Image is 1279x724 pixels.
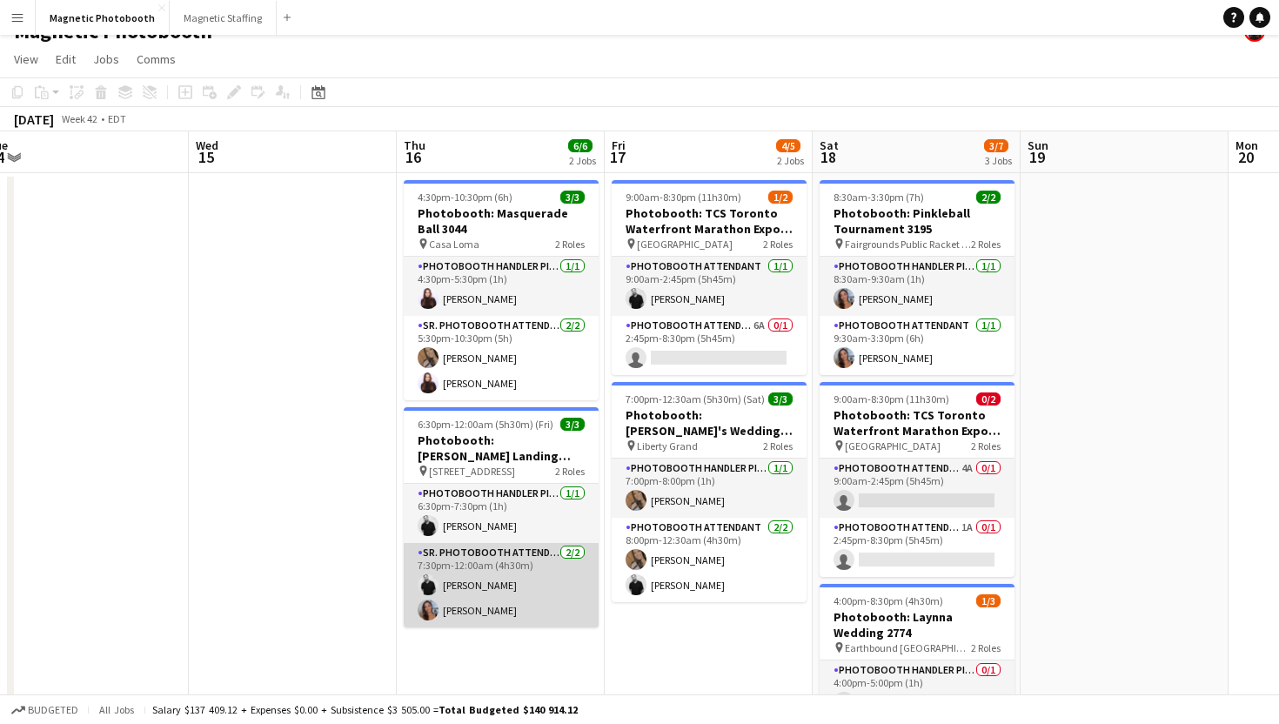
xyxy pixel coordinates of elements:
app-card-role: Photobooth Attendant6A0/12:45pm-8:30pm (5h45m) [612,316,807,375]
span: 9:00am-8:30pm (11h30m) [626,191,741,204]
div: 2 Jobs [569,154,596,167]
span: [GEOGRAPHIC_DATA] [637,238,733,251]
span: 0/2 [976,392,1001,406]
span: 3/3 [560,191,585,204]
div: 2 Jobs [777,154,804,167]
a: Edit [49,48,83,70]
app-card-role: Photobooth Attendant4A0/19:00am-2:45pm (5h45m) [820,459,1014,518]
span: Comms [137,51,176,67]
app-job-card: 9:00am-8:30pm (11h30m)0/2Photobooth: TCS Toronto Waterfront Marathon Expo 3641 [GEOGRAPHIC_DATA]2... [820,382,1014,577]
span: 4:30pm-10:30pm (6h) [418,191,512,204]
span: 4/5 [776,139,800,152]
h3: Photobooth: Masquerade Ball 3044 [404,205,599,237]
span: Week 42 [57,112,101,125]
span: All jobs [96,703,137,716]
span: View [14,51,38,67]
div: EDT [108,112,126,125]
span: Budgeted [28,704,78,716]
app-card-role: Photobooth Handler Pick-Up/Drop-Off1/18:30am-9:30am (1h)[PERSON_NAME] [820,257,1014,316]
span: 7:00pm-12:30am (5h30m) (Sat) [626,392,765,406]
app-card-role: Photobooth Handler Pick-Up/Drop-Off0/14:00pm-5:00pm (1h) [820,660,1014,720]
button: Magnetic Staffing [170,1,277,35]
span: [STREET_ADDRESS] [429,465,515,478]
span: Total Budgeted $140 914.12 [439,703,578,716]
h3: Photobooth: Pinkleball Tournament 3195 [820,205,1014,237]
span: 17 [609,147,626,167]
span: 4:00pm-8:30pm (4h30m) [834,594,943,607]
span: Fairgrounds Public Racket Club - [GEOGRAPHIC_DATA] [845,238,971,251]
app-card-role: Photobooth Handler Pick-Up/Drop-Off1/14:30pm-5:30pm (1h)[PERSON_NAME] [404,257,599,316]
span: 16 [401,147,425,167]
span: 19 [1025,147,1048,167]
span: 2 Roles [763,439,793,452]
div: 3 Jobs [985,154,1012,167]
div: Salary $137 409.12 + Expenses $0.00 + Subsistence $3 505.00 = [152,703,578,716]
app-card-role: Photobooth Attendant1/19:30am-3:30pm (6h)[PERSON_NAME] [820,316,1014,375]
span: Sat [820,137,839,153]
a: Jobs [86,48,126,70]
span: 2 Roles [555,465,585,478]
span: 15 [193,147,218,167]
app-card-role: Photobooth Attendant2/28:00pm-12:30am (4h30m)[PERSON_NAME][PERSON_NAME] [612,518,807,602]
span: Liberty Grand [637,439,698,452]
span: Fri [612,137,626,153]
span: 2 Roles [971,439,1001,452]
h3: Photobooth: TCS Toronto Waterfront Marathon Expo 3641 [612,205,807,237]
span: 1/3 [976,594,1001,607]
span: 3/7 [984,139,1008,152]
span: 8:30am-3:30pm (7h) [834,191,924,204]
span: 9:00am-8:30pm (11h30m) [834,392,949,406]
a: Comms [130,48,183,70]
span: Casa Loma [429,238,479,251]
app-card-role: Photobooth Handler Pick-Up/Drop-Off1/16:30pm-7:30pm (1h)[PERSON_NAME] [404,484,599,543]
span: 1/2 [768,191,793,204]
span: 2 Roles [555,238,585,251]
app-card-role: Photobooth Attendant1A0/12:45pm-8:30pm (5h45m) [820,518,1014,577]
span: Sun [1028,137,1048,153]
span: 2 Roles [971,641,1001,654]
span: 20 [1233,147,1258,167]
a: View [7,48,45,70]
span: 6/6 [568,139,593,152]
button: Budgeted [9,701,81,720]
span: 3/3 [560,418,585,431]
app-card-role: Sr. Photobooth Attendant2/25:30pm-10:30pm (5h)[PERSON_NAME][PERSON_NAME] [404,316,599,400]
app-job-card: 9:00am-8:30pm (11h30m)1/2Photobooth: TCS Toronto Waterfront Marathon Expo 3641 [GEOGRAPHIC_DATA]2... [612,180,807,375]
button: Magnetic Photobooth [36,1,170,35]
app-job-card: 8:30am-3:30pm (7h)2/2Photobooth: Pinkleball Tournament 3195 Fairgrounds Public Racket Club - [GEO... [820,180,1014,375]
span: 6:30pm-12:00am (5h30m) (Fri) [418,418,553,431]
span: 18 [817,147,839,167]
app-job-card: 7:00pm-12:30am (5h30m) (Sat)3/3Photobooth: [PERSON_NAME]'s Wedding 3166 Liberty Grand2 RolesPhoto... [612,382,807,602]
app-card-role: Sr. Photobooth Attendant2/27:30pm-12:00am (4h30m)[PERSON_NAME][PERSON_NAME] [404,543,599,627]
div: [DATE] [14,111,54,128]
span: [GEOGRAPHIC_DATA] [845,439,941,452]
span: Earthbound [GEOGRAPHIC_DATA] [845,641,971,654]
span: Edit [56,51,76,67]
h3: Photobooth: TCS Toronto Waterfront Marathon Expo 3641 [820,407,1014,439]
app-card-role: Photobooth Attendant1/19:00am-2:45pm (5h45m)[PERSON_NAME] [612,257,807,316]
span: Jobs [93,51,119,67]
span: 2/2 [976,191,1001,204]
span: 2 Roles [971,238,1001,251]
app-card-role: Photobooth Handler Pick-Up/Drop-Off1/17:00pm-8:00pm (1h)[PERSON_NAME] [612,459,807,518]
span: Thu [404,137,425,153]
span: Mon [1235,137,1258,153]
h3: Photobooth: [PERSON_NAME] Landing Event 3210 [404,432,599,464]
app-job-card: 6:30pm-12:00am (5h30m) (Fri)3/3Photobooth: [PERSON_NAME] Landing Event 3210 [STREET_ADDRESS]2 Rol... [404,407,599,627]
h3: Photobooth: [PERSON_NAME]'s Wedding 3166 [612,407,807,439]
h3: Photobooth: Laynna Wedding 2774 [820,609,1014,640]
span: 3/3 [768,392,793,406]
span: Wed [196,137,218,153]
span: 2 Roles [763,238,793,251]
app-job-card: 4:30pm-10:30pm (6h)3/3Photobooth: Masquerade Ball 3044 Casa Loma2 RolesPhotobooth Handler Pick-Up... [404,180,599,400]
